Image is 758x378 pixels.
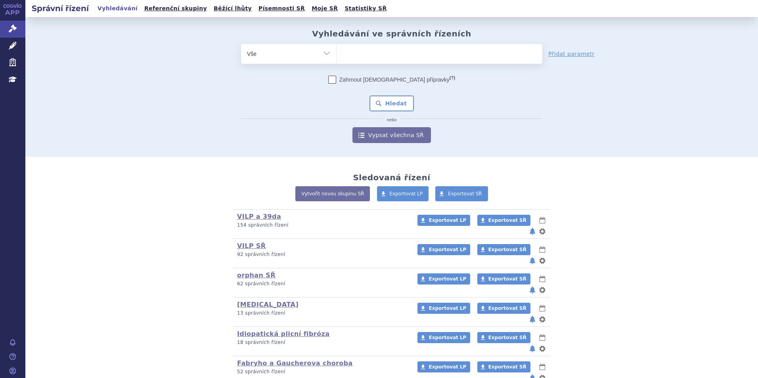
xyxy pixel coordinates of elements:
a: Referenční skupiny [142,3,209,14]
a: Statistiky SŘ [342,3,389,14]
a: [MEDICAL_DATA] [237,301,299,308]
a: Exportovat LP [377,186,429,201]
button: notifikace [528,227,536,236]
a: Vyhledávání [95,3,140,14]
p: 18 správních řízení [237,339,407,346]
p: 92 správních řízení [237,251,407,258]
button: nastavení [538,315,546,324]
h2: Vyhledávání ve správních řízeních [312,29,471,38]
button: nastavení [538,227,546,236]
span: Exportovat LP [429,276,466,282]
a: VILP a 39da [237,213,281,220]
button: nastavení [538,344,546,353]
button: notifikace [528,285,536,295]
a: Idiopatická plicní fibróza [237,330,329,338]
p: 62 správních řízení [237,281,407,287]
span: Exportovat SŘ [488,247,526,252]
a: VILP SŘ [237,242,266,250]
button: lhůty [538,274,546,284]
span: Exportovat LP [429,335,466,340]
button: notifikace [528,344,536,353]
span: Exportovat SŘ [488,305,526,311]
i: nebo [383,118,401,122]
span: Exportovat LP [429,247,466,252]
span: Exportovat LP [429,305,466,311]
button: lhůty [538,245,546,254]
button: lhůty [538,362,546,372]
a: Vypsat všechna SŘ [352,127,431,143]
abbr: (?) [450,75,455,80]
a: Exportovat SŘ [477,215,530,226]
a: Fabryho a Gaucherova choroba [237,359,353,367]
p: 13 správních řízení [237,310,407,317]
h2: Sledovaná řízení [353,173,430,182]
h2: Správní řízení [25,3,95,14]
a: Písemnosti SŘ [256,3,307,14]
button: nastavení [538,285,546,295]
a: Exportovat LP [417,303,470,314]
a: Exportovat LP [417,332,470,343]
span: Exportovat LP [390,191,423,197]
p: 52 správních řízení [237,368,407,375]
a: orphan SŘ [237,271,276,279]
button: lhůty [538,333,546,342]
a: Exportovat SŘ [477,361,530,372]
button: notifikace [528,256,536,265]
a: Exportovat SŘ [477,332,530,343]
a: Exportovat SŘ [477,244,530,255]
p: 154 správních řízení [237,222,407,229]
a: Exportovat LP [417,361,470,372]
a: Exportovat LP [417,244,470,255]
a: Exportovat LP [417,215,470,226]
span: Exportovat SŘ [488,276,526,282]
span: Exportovat SŘ [448,191,482,197]
button: lhůty [538,216,546,225]
a: Exportovat SŘ [477,273,530,284]
a: Exportovat SŘ [477,303,530,314]
a: Vytvořit novou skupinu SŘ [295,186,370,201]
button: notifikace [528,315,536,324]
a: Přidat parametr [548,50,595,58]
button: nastavení [538,256,546,265]
a: Běžící lhůty [211,3,254,14]
button: Hledat [369,95,414,111]
span: Exportovat SŘ [488,364,526,370]
button: lhůty [538,304,546,313]
a: Exportovat SŘ [435,186,488,201]
span: Exportovat LP [429,364,466,370]
span: Exportovat SŘ [488,218,526,223]
a: Moje SŘ [309,3,340,14]
span: Exportovat LP [429,218,466,223]
label: Zahrnout [DEMOGRAPHIC_DATA] přípravky [328,76,455,84]
span: Exportovat SŘ [488,335,526,340]
a: Exportovat LP [417,273,470,284]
